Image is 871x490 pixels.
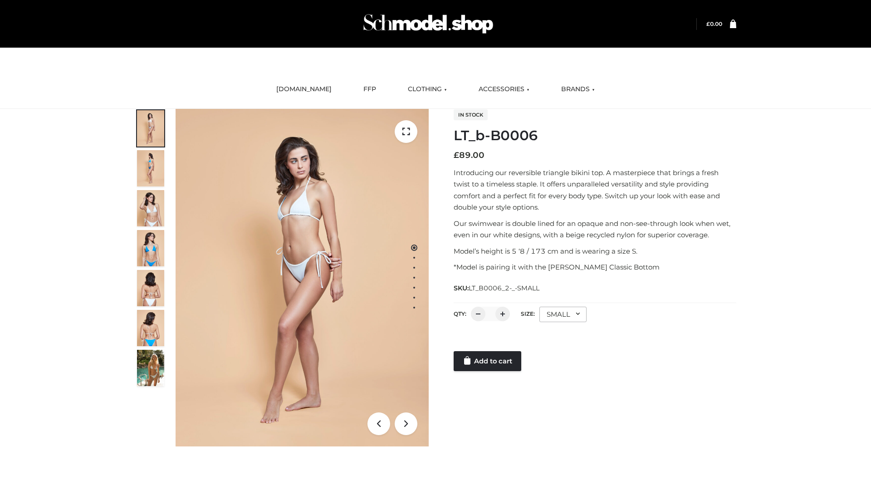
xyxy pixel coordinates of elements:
[401,79,454,99] a: CLOTHING
[454,310,466,317] label: QTY:
[137,270,164,306] img: ArielClassicBikiniTop_CloudNine_AzureSky_OW114ECO_7-scaled.jpg
[472,79,536,99] a: ACCESSORIES
[137,310,164,346] img: ArielClassicBikiniTop_CloudNine_AzureSky_OW114ECO_8-scaled.jpg
[706,20,722,27] a: £0.00
[454,109,488,120] span: In stock
[454,261,736,273] p: *Model is pairing it with the [PERSON_NAME] Classic Bottom
[706,20,710,27] span: £
[454,127,736,144] h1: LT_b-B0006
[469,284,539,292] span: LT_B0006_2-_-SMALL
[454,167,736,213] p: Introducing our reversible triangle bikini top. A masterpiece that brings a fresh twist to a time...
[269,79,338,99] a: [DOMAIN_NAME]
[137,230,164,266] img: ArielClassicBikiniTop_CloudNine_AzureSky_OW114ECO_4-scaled.jpg
[454,351,521,371] a: Add to cart
[137,150,164,186] img: ArielClassicBikiniTop_CloudNine_AzureSky_OW114ECO_2-scaled.jpg
[137,190,164,226] img: ArielClassicBikiniTop_CloudNine_AzureSky_OW114ECO_3-scaled.jpg
[454,218,736,241] p: Our swimwear is double lined for an opaque and non-see-through look when wet, even in our white d...
[539,307,587,322] div: SMALL
[357,79,383,99] a: FFP
[454,283,540,294] span: SKU:
[454,245,736,257] p: Model’s height is 5 ‘8 / 173 cm and is wearing a size S.
[360,6,496,42] img: Schmodel Admin 964
[454,150,484,160] bdi: 89.00
[706,20,722,27] bdi: 0.00
[137,110,164,147] img: ArielClassicBikiniTop_CloudNine_AzureSky_OW114ECO_1-scaled.jpg
[521,310,535,317] label: Size:
[176,109,429,446] img: ArielClassicBikiniTop_CloudNine_AzureSky_OW114ECO_1
[454,150,459,160] span: £
[554,79,602,99] a: BRANDS
[137,350,164,386] img: Arieltop_CloudNine_AzureSky2.jpg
